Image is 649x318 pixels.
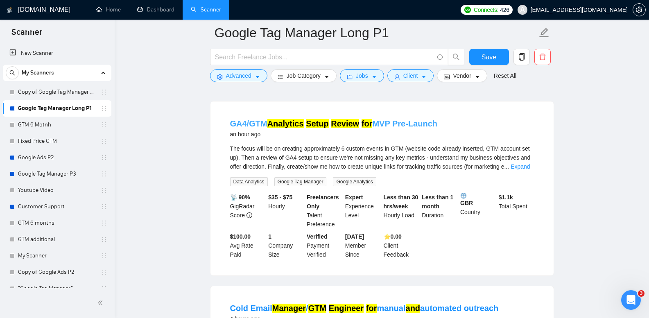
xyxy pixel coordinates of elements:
a: GTM 6 months [18,215,96,231]
div: Hourly Load [382,193,421,229]
span: holder [101,285,107,292]
span: The focus will be on creating approximately 6 custom events in GTM (website code already inserted... [230,145,531,170]
div: Member Since [344,232,382,259]
span: copy [514,53,529,61]
span: double-left [97,299,106,307]
b: 1 [268,233,271,240]
span: holder [101,171,107,177]
input: Scanner name... [215,23,537,43]
span: caret-down [371,74,377,80]
button: Save [469,49,509,65]
span: Vendor [453,71,471,80]
span: Advanced [226,71,251,80]
a: setting [633,7,646,13]
a: Copy of Google Ads P2 [18,264,96,280]
div: Hourly [267,193,305,229]
span: holder [101,187,107,194]
span: Client [403,71,418,80]
div: Talent Preference [305,193,344,229]
mark: Manager [272,304,306,313]
span: ... [504,163,509,170]
a: My Scanner [18,248,96,264]
a: Youtube Video [18,182,96,198]
a: dashboardDashboard [137,6,174,13]
a: Expand [511,163,530,170]
b: ⭐️ 0.00 [384,233,402,240]
b: [DATE] [345,233,364,240]
div: an hour ago [230,129,437,139]
b: Less than 1 month [422,194,453,210]
span: holder [101,269,107,275]
b: Verified [307,233,328,240]
mark: Setup [306,119,329,128]
a: Customer Support [18,198,96,215]
mark: for [366,304,377,313]
iframe: Intercom live chat [621,290,641,310]
span: Google Analytics [333,177,376,186]
div: GigRadar Score [228,193,267,229]
b: GBR [460,193,495,206]
button: setting [633,3,646,16]
span: Connects: [474,5,498,14]
b: $ 1.1k [499,194,513,201]
span: edit [539,27,550,38]
button: search [448,49,464,65]
span: Data Analytics [230,177,268,186]
mark: Review [331,119,359,128]
span: user [394,74,400,80]
button: copy [513,49,530,65]
a: Copy of Google Tag Manager Long P1 [18,84,96,100]
span: holder [101,154,107,161]
span: caret-down [421,74,427,80]
div: Company Size [267,232,305,259]
img: logo [7,4,13,17]
span: info-circle [437,54,443,60]
a: searchScanner [191,6,221,13]
mark: and [406,304,421,313]
span: Save [482,52,496,62]
button: settingAdvancedcaret-down [210,69,267,82]
span: folder [347,74,353,80]
span: holder [101,122,107,128]
a: Reset All [494,71,516,80]
a: GTM 6 Motnh [18,117,96,133]
span: holder [101,105,107,112]
b: Less than 30 hrs/week [384,194,418,210]
div: Experience Level [344,193,382,229]
span: 3 [638,290,644,297]
a: Google Tag Manager P3 [18,166,96,182]
button: barsJob Categorycaret-down [271,69,337,82]
mark: GTM [308,304,326,313]
a: GTM additional [18,231,96,248]
span: holder [101,236,107,243]
a: "Google Tag Manager" [18,280,96,297]
img: upwork-logo.png [464,7,471,13]
span: user [520,7,525,13]
mark: Engineer [329,304,364,313]
span: Jobs [356,71,368,80]
div: Payment Verified [305,232,344,259]
div: Total Spent [497,193,536,229]
a: Fixed Price GTM [18,133,96,149]
div: Country [459,193,497,229]
button: search [6,66,19,79]
span: caret-down [255,74,260,80]
span: caret-down [324,74,330,80]
span: 426 [500,5,509,14]
span: holder [101,220,107,226]
a: Google Ads P2 [18,149,96,166]
mark: for [362,119,373,128]
a: homeHome [96,6,121,13]
a: Google Tag Manager Long P1 [18,100,96,117]
input: Search Freelance Jobs... [215,52,434,62]
span: setting [217,74,223,80]
span: holder [101,253,107,259]
button: userClientcaret-down [387,69,434,82]
span: caret-down [475,74,480,80]
span: Job Category [287,71,321,80]
span: holder [101,203,107,210]
span: holder [101,89,107,95]
span: search [6,70,18,76]
span: search [448,53,464,61]
span: holder [101,138,107,144]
